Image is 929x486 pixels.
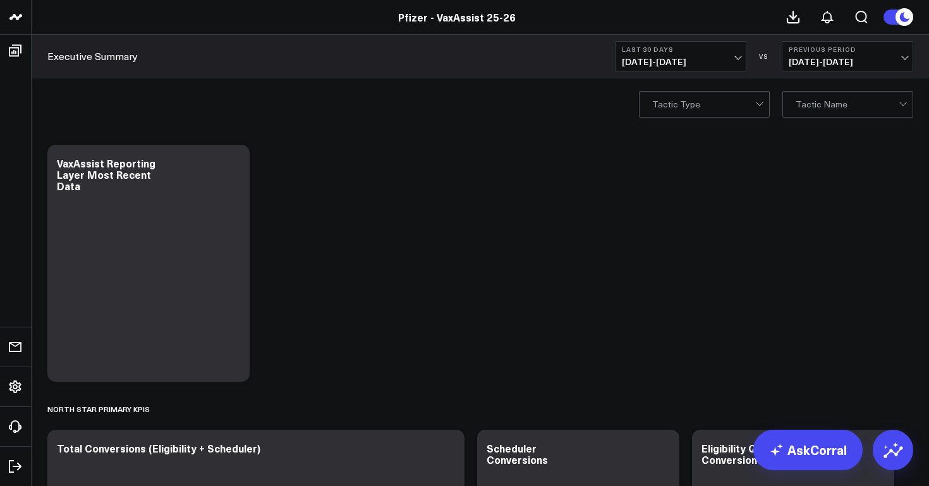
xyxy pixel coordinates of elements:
[47,49,138,63] a: Executive Summary
[753,430,863,470] a: AskCorral
[615,41,746,71] button: Last 30 Days[DATE]-[DATE]
[782,41,913,71] button: Previous Period[DATE]-[DATE]
[701,441,770,466] div: Eligibility Quiz Conversions
[47,394,150,423] div: North Star Primary KPIs
[789,46,906,53] b: Previous Period
[57,156,155,193] div: VaxAssist Reporting Layer Most Recent Data
[622,46,739,53] b: Last 30 Days
[487,441,548,466] div: Scheduler Conversions
[789,57,906,67] span: [DATE] - [DATE]
[753,52,775,60] div: VS
[622,57,739,67] span: [DATE] - [DATE]
[57,441,260,455] div: Total Conversions (Eligibility + Scheduler)
[398,10,516,24] a: Pfizer - VaxAssist 25-26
